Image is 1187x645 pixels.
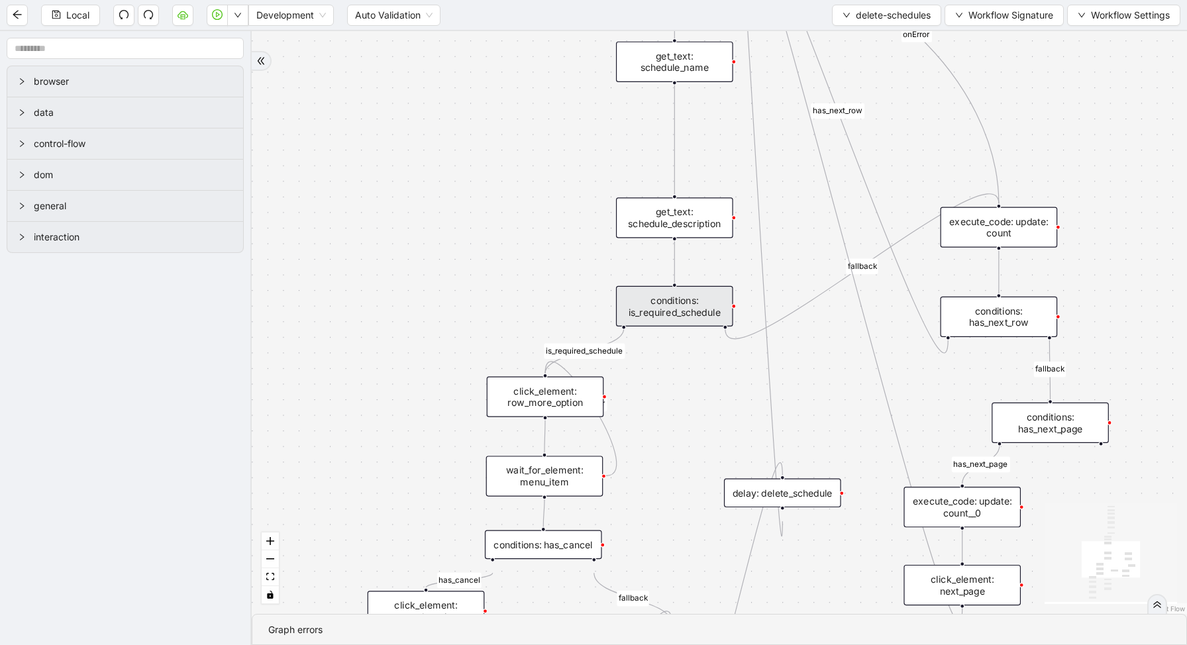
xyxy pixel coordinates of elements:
g: Edge from conditions: has_cancel to click_element: delete [594,573,672,624]
span: control-flow [34,136,232,151]
span: double-right [256,56,266,66]
span: general [34,199,232,213]
button: zoom in [262,532,279,550]
div: conditions: has_next_row [941,297,1058,337]
div: execute_code: update: count [941,207,1058,247]
span: Workflow Settings [1091,8,1170,23]
button: downWorkflow Signature [945,5,1064,26]
div: execute_code: update: count__0 [903,487,1021,527]
div: browser [7,66,243,97]
button: toggle interactivity [262,586,279,604]
div: dom [7,160,243,190]
g: Edge from conditions: has_cancel to click_element: cancel_retries [426,573,493,589]
div: click_element: cancel_retries [368,591,485,631]
button: undo [113,5,134,26]
span: Development [256,5,326,25]
span: save [52,10,61,19]
span: Local [66,8,89,23]
span: arrow-left [12,9,23,20]
span: Auto Validation [355,5,433,25]
div: conditions: has_cancel [485,530,602,560]
span: plus-circle [1091,455,1110,474]
div: conditions: has_next_page [992,403,1109,443]
div: general [7,191,243,221]
div: delay: delete_schedule [724,478,841,507]
span: double-right [1153,600,1162,609]
button: redo [138,5,159,26]
g: Edge from conditions: is_required_schedule to execute_code: update: count [725,194,999,339]
div: conditions: is_required_schedule [616,286,733,326]
g: Edge from wait_for_element: menu_item to click_element: row_more_option [545,362,617,476]
g: Edge from conditions: is_required_schedule to click_element: row_more_option [544,329,625,373]
span: down [234,11,242,19]
g: Edge from wait_for_element: menu_item to conditions: has_cancel [543,499,544,527]
a: React Flow attribution [1151,605,1185,613]
span: data [34,105,232,120]
div: data [7,97,243,128]
span: down [843,11,851,19]
div: wait_for_element: menu_item [486,456,603,496]
div: get_text: schedule_name [616,42,733,82]
span: delete-schedules [856,8,931,23]
span: Workflow Signature [968,8,1053,23]
span: right [18,77,26,85]
span: right [18,233,26,241]
div: click_element: row_more_option [487,377,604,417]
span: undo [119,9,129,20]
div: click_element: next_page [903,565,1021,605]
div: get_text: schedule_description [616,197,733,238]
span: browser [34,74,232,89]
span: cloud-server [178,9,188,20]
g: Edge from click_element: row_more_option to wait_for_element: menu_item [544,419,545,452]
button: arrow-left [7,5,28,26]
button: downdelete-schedules [832,5,941,26]
div: conditions: has_next_pageplus-circle [992,403,1109,443]
span: down [955,11,963,19]
button: zoom out [262,550,279,568]
button: downWorkflow Settings [1067,5,1180,26]
button: down [227,5,248,26]
button: play-circle [207,5,228,26]
span: right [18,140,26,148]
span: interaction [34,230,232,244]
span: redo [143,9,154,20]
button: fit view [262,568,279,586]
div: control-flow [7,128,243,159]
div: interaction [7,222,243,252]
g: Edge from conditions: has_next_page to execute_code: update: count__0 [952,446,1010,484]
span: right [18,109,26,117]
button: saveLocal [41,5,100,26]
button: cloud-server [172,5,193,26]
span: dom [34,168,232,182]
span: right [18,202,26,210]
span: play-circle [212,9,223,20]
span: down [1078,11,1086,19]
g: Edge from conditions: has_next_row to conditions: has_next_page [1034,340,1066,400]
span: right [18,171,26,179]
div: Graph errors [268,622,1170,637]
